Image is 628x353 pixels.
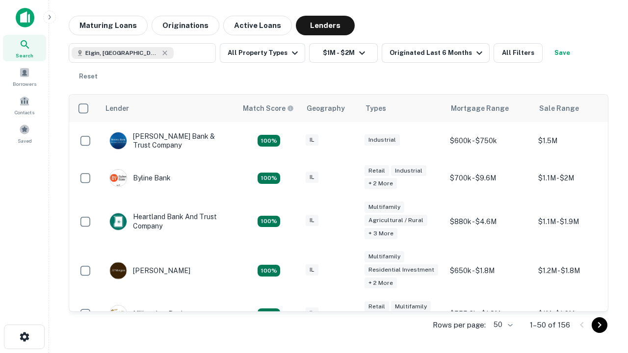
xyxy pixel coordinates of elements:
div: Mortgage Range [451,102,509,114]
img: picture [110,262,127,279]
img: picture [110,170,127,186]
div: Industrial [391,165,426,176]
div: + 3 more [365,228,397,239]
button: Active Loans [223,16,292,35]
div: IL [306,134,318,146]
div: [PERSON_NAME] [109,262,190,279]
td: $1.2M - $1.8M [533,246,622,296]
iframe: Chat Widget [579,243,628,290]
span: Elgin, [GEOGRAPHIC_DATA], [GEOGRAPHIC_DATA] [85,49,159,57]
div: [PERSON_NAME] Bank & Trust Company [109,132,227,150]
th: Sale Range [533,95,622,122]
div: IL [306,215,318,226]
span: Contacts [15,108,34,116]
div: Originated Last 6 Months [390,47,485,59]
div: Retail [365,165,389,176]
div: Capitalize uses an advanced AI algorithm to match your search with the best lender. The match sco... [243,103,294,114]
button: Go to next page [592,317,607,333]
div: Millennium Bank [109,305,185,323]
div: Types [366,102,386,114]
img: capitalize-icon.png [16,8,34,27]
button: $1M - $2M [309,43,378,63]
td: $1.1M - $2M [533,159,622,197]
button: Originations [152,16,219,35]
div: Matching Properties: 19, hasApolloMatch: undefined [258,216,280,227]
th: Capitalize uses an advanced AI algorithm to match your search with the best lender. The match sco... [237,95,301,122]
h6: Match Score [243,103,292,114]
span: Search [16,51,33,59]
div: Agricultural / Rural [365,215,427,226]
div: IL [306,172,318,183]
div: IL [306,264,318,276]
div: Multifamily [391,301,431,312]
th: Lender [100,95,237,122]
button: Save your search to get updates of matches that match your search criteria. [547,43,578,63]
td: $880k - $4.6M [445,197,533,246]
div: Matching Properties: 16, hasApolloMatch: undefined [258,308,280,320]
div: 50 [490,318,514,332]
button: All Property Types [220,43,305,63]
div: Retail [365,301,389,312]
div: Matching Properties: 28, hasApolloMatch: undefined [258,135,280,147]
td: $1.1M - $1.9M [533,197,622,246]
div: IL [306,307,318,319]
span: Saved [18,137,32,145]
span: Borrowers [13,80,36,88]
th: Geography [301,95,360,122]
td: $700k - $9.6M [445,159,533,197]
img: picture [110,132,127,149]
div: Lender [105,102,129,114]
td: $650k - $1.8M [445,246,533,296]
p: Rows per page: [433,319,486,331]
div: Heartland Bank And Trust Company [109,212,227,230]
div: Sale Range [539,102,579,114]
a: Saved [3,120,46,147]
a: Borrowers [3,63,46,90]
a: Contacts [3,92,46,118]
div: Industrial [365,134,400,146]
td: $1.5M [533,122,622,159]
button: Reset [73,67,104,86]
div: Matching Properties: 16, hasApolloMatch: undefined [258,173,280,184]
p: 1–50 of 156 [530,319,570,331]
button: Lenders [296,16,355,35]
div: Byline Bank [109,169,171,187]
div: Multifamily [365,202,404,213]
button: Originated Last 6 Months [382,43,490,63]
div: Geography [307,102,345,114]
a: Search [3,35,46,61]
th: Mortgage Range [445,95,533,122]
img: picture [110,305,127,322]
td: $555.3k - $1.8M [445,295,533,332]
div: Residential Investment [365,264,438,276]
button: All Filters [494,43,543,63]
th: Types [360,95,445,122]
td: $1M - $1.6M [533,295,622,332]
img: picture [110,213,127,230]
div: + 2 more [365,277,397,289]
td: $600k - $750k [445,122,533,159]
div: Multifamily [365,251,404,262]
div: + 2 more [365,178,397,189]
button: Maturing Loans [69,16,148,35]
div: Matching Properties: 24, hasApolloMatch: undefined [258,265,280,277]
